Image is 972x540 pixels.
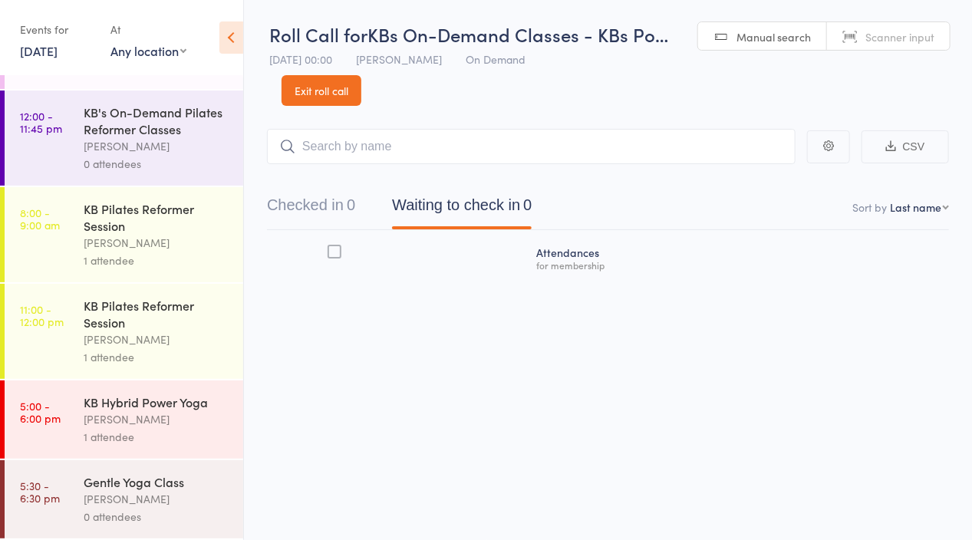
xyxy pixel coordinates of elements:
a: [DATE] [20,42,58,59]
div: KB's On-Demand Pilates Reformer Classes [84,104,230,137]
time: 11:00 - 12:00 pm [20,303,64,328]
a: 11:00 -12:00 pmKB Pilates Reformer Session[PERSON_NAME]1 attendee [5,284,243,379]
div: 1 attendee [84,428,230,446]
a: 8:00 -9:00 amKB Pilates Reformer Session[PERSON_NAME]1 attendee [5,187,243,282]
div: [PERSON_NAME] [84,410,230,428]
div: for membership [536,260,943,270]
input: Search by name [267,129,796,164]
div: KB Pilates Reformer Session [84,200,230,234]
span: Manual search [736,29,811,44]
span: Roll Call for [269,21,367,47]
div: [PERSON_NAME] [84,137,230,155]
span: [DATE] 00:00 [269,51,332,67]
div: [PERSON_NAME] [84,490,230,508]
div: KB Hybrid Power Yoga [84,393,230,410]
span: [PERSON_NAME] [356,51,442,67]
div: 0 [523,196,532,213]
div: 1 attendee [84,252,230,269]
a: 12:00 -11:45 pmKB's On-Demand Pilates Reformer Classes[PERSON_NAME]0 attendees [5,91,243,186]
div: 0 attendees [84,155,230,173]
div: At [110,17,186,42]
div: [PERSON_NAME] [84,234,230,252]
button: Checked in0 [267,189,355,229]
time: 12:00 - 11:45 pm [20,110,62,134]
div: Any location [110,42,186,59]
div: 0 attendees [84,508,230,525]
div: 0 [347,196,355,213]
a: Exit roll call [282,75,361,106]
div: Events for [20,17,95,42]
div: Gentle Yoga Class [84,473,230,490]
span: On Demand [466,51,526,67]
button: Waiting to check in0 [392,189,532,229]
time: 5:00 - 6:00 pm [20,400,61,424]
button: CSV [862,130,949,163]
time: 8:00 - 9:00 am [20,206,60,231]
div: 1 attendee [84,348,230,366]
div: KB Pilates Reformer Session [84,297,230,331]
div: [PERSON_NAME] [84,331,230,348]
div: Last name [890,199,941,215]
label: Sort by [852,199,887,215]
span: KBs On-Demand Classes - KBs Po… [367,21,668,47]
a: 5:30 -6:30 pmGentle Yoga Class[PERSON_NAME]0 attendees [5,460,243,538]
div: Atten­dances [530,237,949,278]
span: Scanner input [865,29,934,44]
time: 5:30 - 6:30 pm [20,479,60,504]
a: 5:00 -6:00 pmKB Hybrid Power Yoga[PERSON_NAME]1 attendee [5,380,243,459]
